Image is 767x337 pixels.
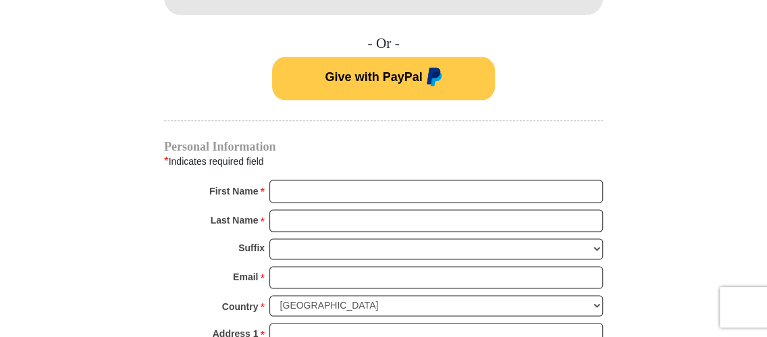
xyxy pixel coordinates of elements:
[325,70,422,84] span: Give with PayPal
[164,141,603,152] h4: Personal Information
[423,68,442,89] img: paypal
[233,267,258,286] strong: Email
[238,238,265,257] strong: Suffix
[209,182,258,201] strong: First Name
[222,297,259,316] strong: Country
[211,211,259,230] strong: Last Name
[272,57,495,100] button: Give with PayPal
[164,153,603,170] div: Indicates required field
[164,35,603,53] h4: - Or -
